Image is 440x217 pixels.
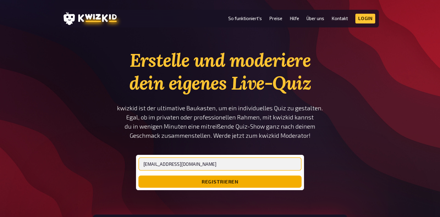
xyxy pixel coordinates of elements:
[355,14,376,23] a: Login
[269,16,282,21] a: Preise
[306,16,324,21] a: Über uns
[290,16,299,21] a: Hilfe
[228,16,262,21] a: So funktioniert's
[117,104,323,140] p: kwizkid ist der ultimative Baukasten, um ein individuelles Quiz zu gestalten. Egal, ob im private...
[138,157,302,171] input: quizmaster@yourdomain.com
[138,176,302,188] button: registrieren
[117,49,323,94] h1: Erstelle und moderiere dein eigenes Live-Quiz
[332,16,348,21] a: Kontakt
